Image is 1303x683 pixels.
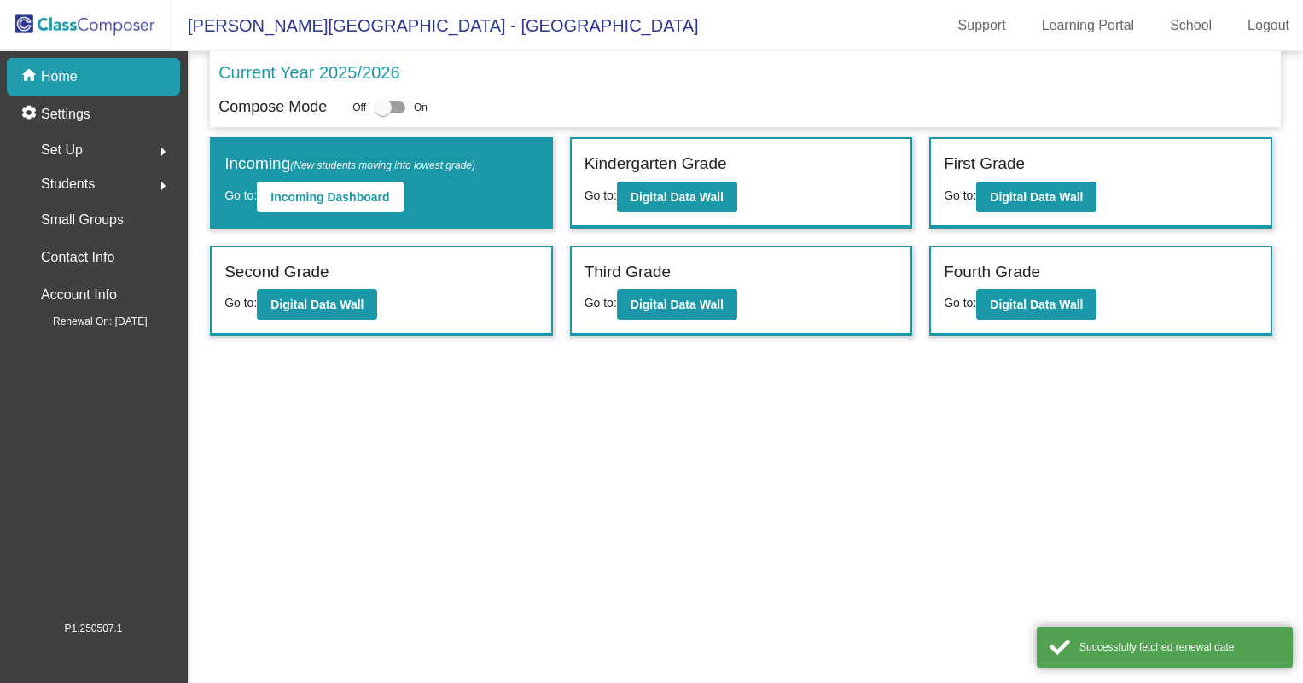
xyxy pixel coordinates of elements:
[944,152,1025,177] label: First Grade
[585,152,727,177] label: Kindergarten Grade
[224,260,329,285] label: Second Grade
[257,182,403,212] button: Incoming Dashboard
[224,188,257,202] span: Go to:
[41,67,78,87] p: Home
[990,298,1083,311] b: Digital Data Wall
[20,104,41,124] mat-icon: settings
[976,289,1096,320] button: Digital Data Wall
[270,298,364,311] b: Digital Data Wall
[1028,12,1149,39] a: Learning Portal
[171,12,699,39] span: [PERSON_NAME][GEOGRAPHIC_DATA] - [GEOGRAPHIC_DATA]
[631,190,724,204] b: Digital Data Wall
[1156,12,1225,39] a: School
[352,100,366,115] span: Off
[41,138,83,162] span: Set Up
[585,188,617,202] span: Go to:
[1079,640,1280,655] div: Successfully fetched renewal date
[41,246,114,269] p: Contact Info
[270,190,389,204] b: Incoming Dashboard
[631,298,724,311] b: Digital Data Wall
[224,296,257,310] span: Go to:
[218,96,327,119] p: Compose Mode
[944,188,976,202] span: Go to:
[290,159,475,171] span: (New students moving into lowest grade)
[41,208,124,232] p: Small Groups
[944,260,1040,285] label: Fourth Grade
[218,60,399,85] p: Current Year 2025/2026
[585,260,671,285] label: Third Grade
[26,314,147,329] span: Renewal On: [DATE]
[41,283,117,307] p: Account Info
[41,172,95,196] span: Students
[944,296,976,310] span: Go to:
[153,176,173,196] mat-icon: arrow_right
[20,67,41,87] mat-icon: home
[990,190,1083,204] b: Digital Data Wall
[617,289,737,320] button: Digital Data Wall
[257,289,377,320] button: Digital Data Wall
[224,152,475,177] label: Incoming
[41,104,90,124] p: Settings
[945,12,1020,39] a: Support
[976,182,1096,212] button: Digital Data Wall
[585,296,617,310] span: Go to:
[153,142,173,162] mat-icon: arrow_right
[414,100,428,115] span: On
[1234,12,1303,39] a: Logout
[617,182,737,212] button: Digital Data Wall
